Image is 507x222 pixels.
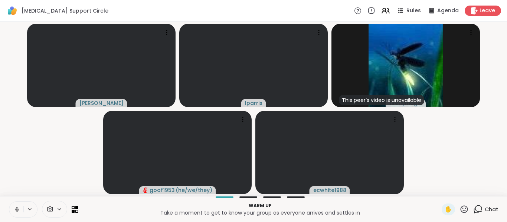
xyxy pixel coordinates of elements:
[480,7,495,14] span: Leave
[445,205,452,214] span: ✋
[406,7,421,14] span: Rules
[485,206,498,213] span: Chat
[313,186,346,194] span: ecwhite1988
[176,186,212,194] span: ( he/we/they )
[6,4,19,17] img: ShareWell Logomark
[22,7,108,14] span: [MEDICAL_DATA] Support Circle
[143,188,148,193] span: audio-muted
[83,209,437,216] p: Take a moment to get to know your group as everyone arrives and settles in
[83,202,437,209] p: Warm up
[150,186,175,194] span: goof1953
[339,95,424,105] div: This peer’s video is unavailable
[369,24,443,107] img: fireflymagic
[79,99,124,107] span: [PERSON_NAME]
[437,7,459,14] span: Agenda
[245,99,262,107] span: lparris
